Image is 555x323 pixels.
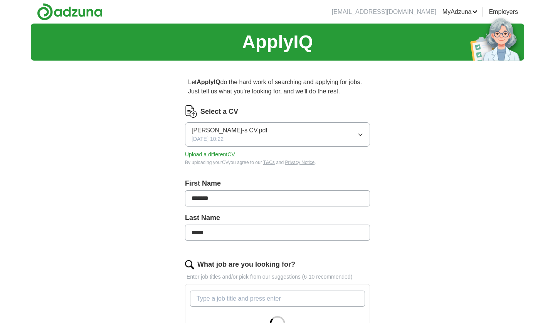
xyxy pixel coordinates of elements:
[192,135,224,143] span: [DATE] 10:22
[285,160,315,165] a: Privacy Notice
[185,74,370,99] p: Let do the hard work of searching and applying for jobs. Just tell us what you're looking for, an...
[185,151,235,159] button: Upload a differentCV
[263,160,275,165] a: T&Cs
[185,122,370,147] button: [PERSON_NAME]-s CV.pdf[DATE] 10:22
[190,291,365,307] input: Type a job title and press enter
[242,28,313,56] h1: ApplyIQ
[489,7,518,17] a: Employers
[332,7,436,17] li: [EMAIL_ADDRESS][DOMAIN_NAME]
[185,260,194,269] img: search.png
[197,259,295,270] label: What job are you looking for?
[192,126,267,135] span: [PERSON_NAME]-s CV.pdf
[185,159,370,166] div: By uploading your CV you agree to our and .
[197,79,220,85] strong: ApplyIQ
[185,213,370,223] label: Last Name
[185,178,370,189] label: First Name
[442,7,478,17] a: MyAdzuna
[200,107,238,117] label: Select a CV
[185,273,370,281] p: Enter job titles and/or pick from our suggestions (6-10 recommended)
[185,105,197,118] img: CV Icon
[37,3,103,20] img: Adzuna logo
